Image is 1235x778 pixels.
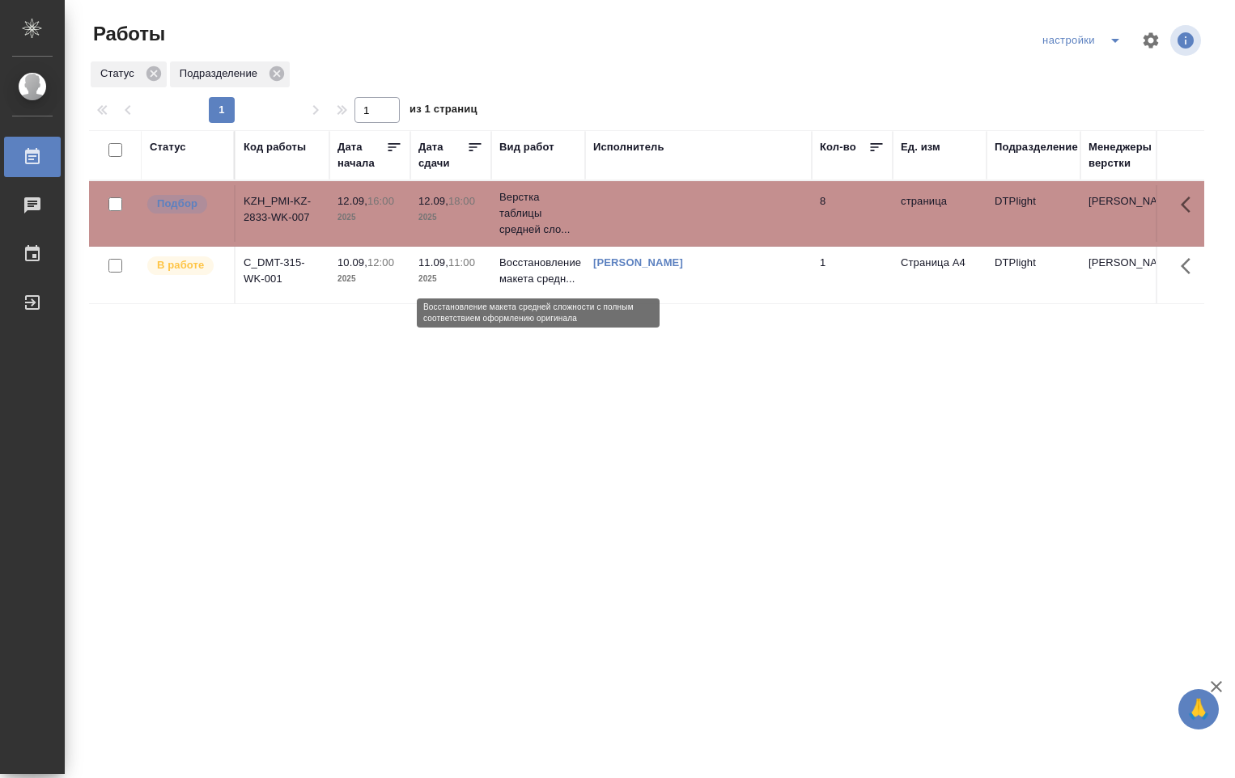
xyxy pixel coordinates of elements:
[1171,185,1210,224] button: Здесь прячутся важные кнопки
[337,271,402,287] p: 2025
[1170,25,1204,56] span: Посмотреть информацию
[448,256,475,268] p: 11:00
[337,256,367,268] p: 10.09,
[1178,689,1219,729] button: 🙏
[367,256,394,268] p: 12:00
[418,195,448,207] p: 12.09,
[593,256,683,268] a: [PERSON_NAME]
[337,209,402,226] p: 2025
[893,247,987,303] td: Страница А4
[337,195,367,207] p: 12.09,
[418,209,483,226] p: 2025
[89,21,165,47] span: Работы
[157,196,197,212] p: Подбор
[236,247,329,303] td: C_DMT-315-WK-001
[337,139,386,171] div: Дата начала
[170,61,290,87] div: Подразделение
[499,255,577,287] p: Восстановление макета средн...
[418,256,448,268] p: 11.09,
[91,61,167,87] div: Статус
[418,271,483,287] p: 2025
[995,139,1078,155] div: Подразделение
[987,185,1080,242] td: DTPlight
[236,185,329,242] td: KZH_PMI-KZ-2833-WK-007
[812,185,893,242] td: 8
[367,195,394,207] p: 16:00
[418,139,467,171] div: Дата сдачи
[1171,247,1210,285] button: Здесь прячутся важные кнопки
[1089,193,1166,209] p: [PERSON_NAME]
[1038,27,1131,53] div: split button
[146,255,226,277] div: Исполнитель выполняет работу
[893,185,987,242] td: страница
[820,139,856,155] div: Кол-во
[448,195,475,207] p: 18:00
[812,247,893,303] td: 1
[499,139,554,155] div: Вид работ
[593,139,664,155] div: Исполнитель
[150,139,186,155] div: Статус
[410,99,477,123] span: из 1 страниц
[146,193,226,215] div: Можно подбирать исполнителей
[901,139,940,155] div: Ед. изм
[1185,692,1212,726] span: 🙏
[987,247,1080,303] td: DTPlight
[1089,139,1166,171] div: Менеджеры верстки
[1131,21,1170,60] span: Настроить таблицу
[180,66,263,82] p: Подразделение
[157,257,204,273] p: В работе
[100,66,140,82] p: Статус
[1089,255,1166,271] p: [PERSON_NAME]
[244,139,306,155] div: Код работы
[499,189,577,238] p: Верстка таблицы средней сло...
